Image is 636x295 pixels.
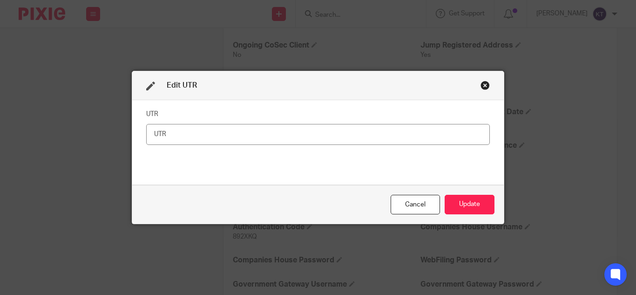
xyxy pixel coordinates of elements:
[445,195,494,215] button: Update
[391,195,440,215] div: Close this dialog window
[146,124,490,145] input: UTR
[480,81,490,90] div: Close this dialog window
[146,110,158,119] label: UTR
[167,82,197,89] span: Edit UTR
